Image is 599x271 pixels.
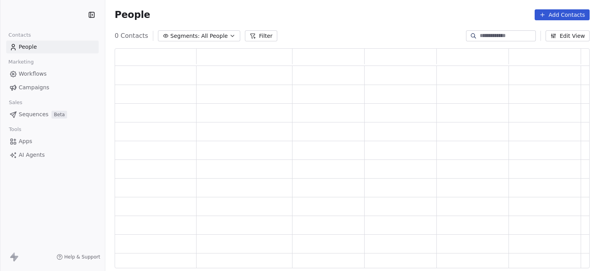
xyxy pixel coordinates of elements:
[19,110,48,119] span: Sequences
[19,137,32,145] span: Apps
[115,9,150,21] span: People
[57,254,100,260] a: Help & Support
[546,30,590,41] button: Edit View
[201,32,228,40] span: All People
[6,149,99,161] a: AI Agents
[19,43,37,51] span: People
[64,254,100,260] span: Help & Support
[19,83,49,92] span: Campaigns
[6,67,99,80] a: Workflows
[170,32,200,40] span: Segments:
[5,56,37,68] span: Marketing
[51,111,67,119] span: Beta
[19,151,45,159] span: AI Agents
[5,124,25,135] span: Tools
[6,41,99,53] a: People
[535,9,590,20] button: Add Contacts
[6,108,99,121] a: SequencesBeta
[115,31,148,41] span: 0 Contacts
[245,30,277,41] button: Filter
[6,81,99,94] a: Campaigns
[5,97,26,108] span: Sales
[19,70,47,78] span: Workflows
[6,135,99,148] a: Apps
[5,29,34,41] span: Contacts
